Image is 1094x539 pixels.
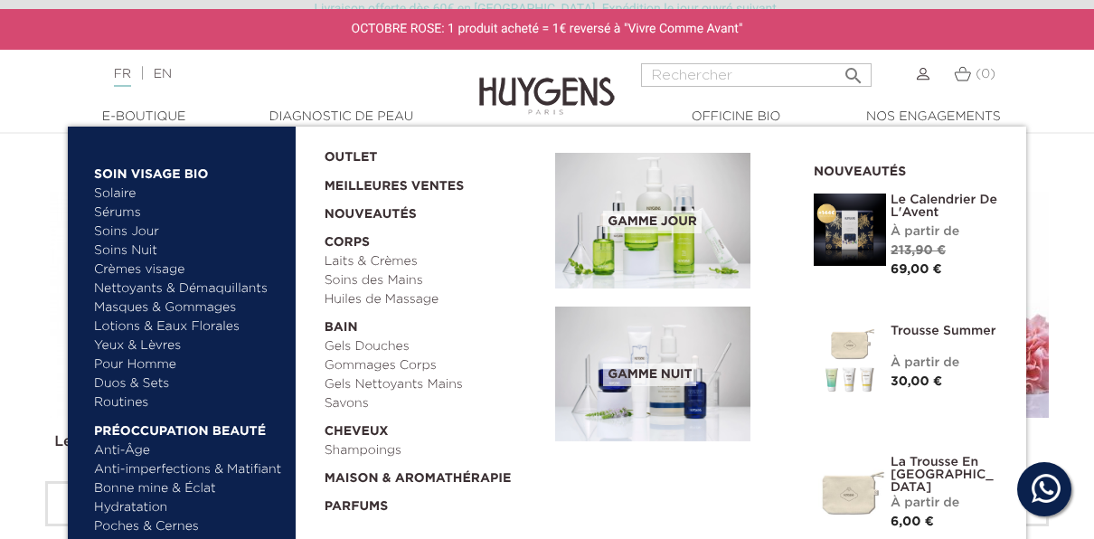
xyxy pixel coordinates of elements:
[94,479,283,498] a: Bonne mine & Éclat
[114,68,131,87] a: FR
[646,108,826,127] a: Officine Bio
[325,290,543,309] a: Huiles de Massage
[325,309,543,337] a: Bain
[325,337,543,356] a: Gels Douches
[479,48,615,118] img: Huygens
[94,336,283,355] a: Yeux & Lèvres
[325,394,543,413] a: Savons
[94,355,283,374] a: Pour Homme
[54,435,266,468] a: Le Gel Nettoyant Visage Bois Rose
[976,68,995,80] span: (0)
[45,481,276,526] a: Découvrir
[603,364,696,386] span: Gamme nuit
[50,192,276,418] img: Le Gel Nettoyant Visage Bois Rose 75ml
[603,211,701,233] span: Gamme jour
[94,241,267,260] a: Soins Nuit
[641,63,872,87] input: Rechercher
[555,307,787,442] a: Gamme nuit
[814,325,886,397] img: Trousse Summer
[94,203,283,222] a: Sérums
[814,194,886,266] img: Le Calendrier de L'Avent
[891,194,999,219] a: Le Calendrier de L'Avent
[837,58,870,82] button: 
[891,375,942,388] span: 30,00 €
[94,517,283,536] a: Poches & Cernes
[891,263,942,276] span: 69,00 €
[555,153,787,288] a: Gamme jour
[325,167,527,196] a: Meilleures Ventes
[325,441,543,460] a: Shampoings
[891,325,999,337] a: Trousse Summer
[325,252,543,271] a: Laits & Crèmes
[325,375,543,394] a: Gels Nettoyants Mains
[891,494,999,513] div: À partir de
[94,279,283,298] a: Nettoyants & Démaquillants
[325,460,543,488] a: Maison & Aromathérapie
[45,130,1049,165] h2: Nos suggestions
[94,441,283,460] a: Anti-Âge
[891,244,946,257] span: 213,90 €
[105,63,442,85] div: |
[94,393,283,412] a: Routines
[325,196,543,224] a: Nouveautés
[53,108,234,127] a: E-Boutique
[250,108,431,127] a: Diagnostic de peau
[94,317,283,336] a: Lotions & Eaux Florales
[94,374,283,393] a: Duos & Sets
[94,222,283,241] a: Soins Jour
[325,271,543,290] a: Soins des Mains
[154,68,172,80] a: EN
[94,460,283,479] a: Anti-imperfections & Matifiant
[94,260,283,279] a: Crèmes visage
[843,60,864,81] i: 
[94,298,283,317] a: Masques & Gommages
[94,156,283,184] a: Soin Visage Bio
[843,108,1023,127] a: Nos engagements
[814,158,999,180] h2: Nouveautés
[891,354,999,373] div: À partir de
[891,456,999,494] a: La Trousse en [GEOGRAPHIC_DATA]
[555,307,750,442] img: routine_nuit_banner.jpg
[325,488,543,516] a: Parfums
[891,222,999,241] div: À partir de
[94,412,283,441] a: Préoccupation beauté
[891,515,934,528] span: 6,00 €
[325,356,543,375] a: Gommages Corps
[814,456,886,528] img: La Trousse en Coton
[325,413,543,441] a: Cheveux
[325,224,543,252] a: Corps
[325,139,527,167] a: OUTLET
[94,184,283,203] a: Solaire
[94,498,283,517] a: Hydratation
[555,153,750,288] img: routine_jour_banner.jpg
